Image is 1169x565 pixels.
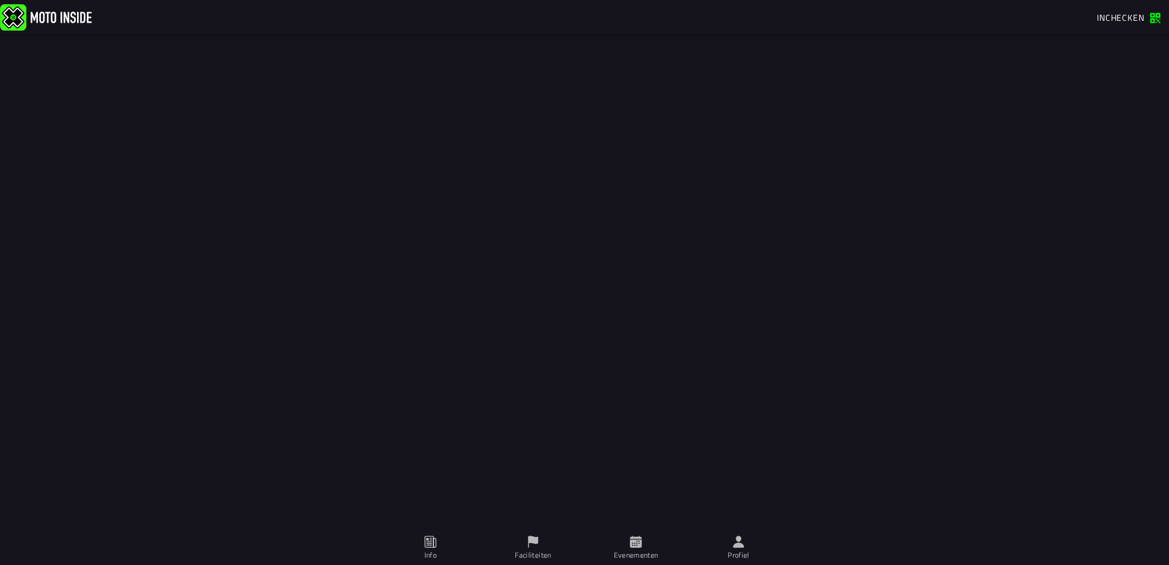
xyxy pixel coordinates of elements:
span: Inchecken [1097,11,1145,24]
ion-label: Faciliteiten [515,550,551,561]
ion-label: Profiel [728,550,750,561]
ion-label: Info [424,550,437,561]
a: Inchecken [1091,7,1167,28]
ion-label: Evenementen [614,550,658,561]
